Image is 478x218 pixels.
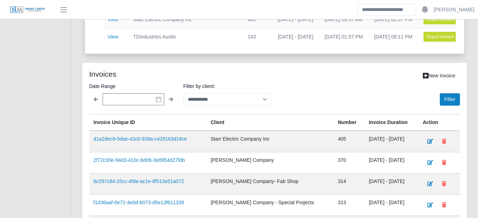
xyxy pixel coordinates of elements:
[183,82,272,90] label: Filter by client:
[93,136,187,142] a: 41a2dec9-0dae-43c0-939a-c429163d16ce
[93,200,184,205] a: f1436aaf-0e72-4e0d-b073-d5e13f611339
[206,131,334,152] td: Starr Electric Company Inc
[364,131,418,152] td: [DATE] - [DATE]
[357,4,416,16] input: Search
[424,32,457,42] button: Export Invoice
[93,157,185,163] a: 2f72c30e-94d3-410c-bd0b-3e8954d27fdb
[364,195,418,216] td: [DATE] - [DATE]
[108,17,118,22] a: View
[89,82,178,90] label: Date Range
[242,28,272,46] td: 243
[334,173,365,195] td: 314
[206,152,334,173] td: [PERSON_NAME] Company
[364,173,418,195] td: [DATE] - [DATE]
[440,93,460,106] button: Filter
[89,70,237,78] h4: Invoices
[334,152,365,173] td: 370
[364,114,418,131] th: Invoice Duration
[418,70,460,82] a: New Invoice
[10,6,45,14] img: SLM Logo
[93,178,184,184] a: 8c297c84-25cc-4fda-ac1e-8f513e51a072
[364,152,418,173] td: [DATE] - [DATE]
[334,114,365,131] th: Number
[319,28,369,46] td: [DATE] 01:57 PM
[206,114,334,131] th: Client
[334,131,365,152] td: 405
[419,114,460,131] th: Action
[206,195,334,216] td: [PERSON_NAME] Company - Special Projects
[434,6,474,13] a: [PERSON_NAME]
[89,114,206,131] th: Invoice Unique ID
[206,173,334,195] td: [PERSON_NAME] Company- Fab Shop
[127,28,242,46] td: TDIndustries Austin
[368,28,418,46] td: [DATE] 08:11 PM
[272,28,319,46] td: [DATE] - [DATE]
[334,195,365,216] td: 313
[108,34,118,40] a: View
